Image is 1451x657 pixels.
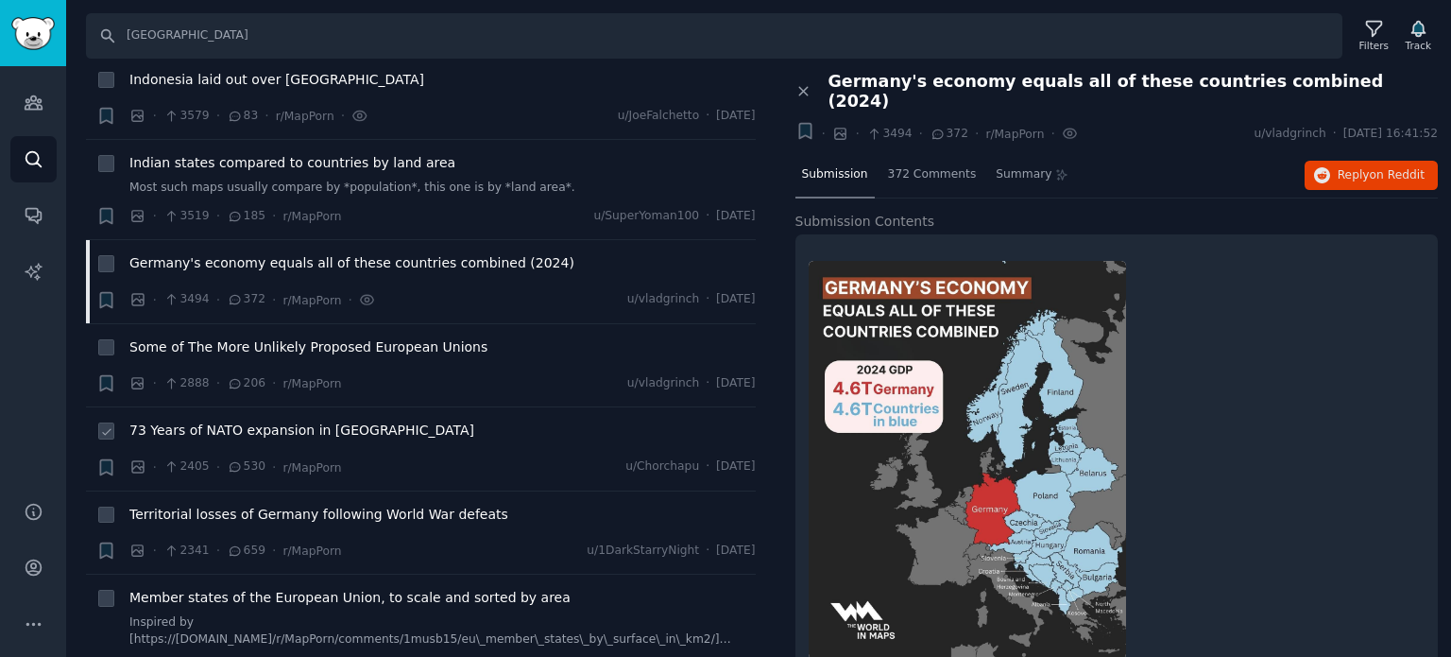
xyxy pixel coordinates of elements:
[163,291,210,308] span: 3494
[1333,126,1337,143] span: ·
[153,206,157,226] span: ·
[153,458,157,477] span: ·
[163,458,210,475] span: 2405
[129,588,571,608] a: Member states of the European Union, to scale and sorted by area
[153,541,157,561] span: ·
[706,291,709,308] span: ·
[706,108,709,125] span: ·
[348,290,351,310] span: ·
[930,126,968,143] span: 372
[627,375,699,392] span: u/vladgrinch
[828,72,1439,112] span: Germany's economy equals all of these countries combined (2024)
[1305,161,1438,191] button: Replyon Reddit
[706,543,709,560] span: ·
[706,375,709,392] span: ·
[153,106,157,126] span: ·
[163,375,210,392] span: 2888
[227,375,265,392] span: 206
[272,373,276,393] span: ·
[716,208,755,225] span: [DATE]
[996,166,1051,183] span: Summary
[129,614,756,648] a: Inspired by [https://[DOMAIN_NAME]/r/MapPorn/comments/1musb15/eu\_member\_states\_by\_surface\_in...
[129,337,487,357] a: Some of The More Unlikely Proposed European Unions
[216,206,220,226] span: ·
[795,212,935,232] span: Submission Contents
[888,166,977,183] span: 372 Comments
[129,70,424,90] a: Indonesia laid out over [GEOGRAPHIC_DATA]
[227,458,265,475] span: 530
[706,458,709,475] span: ·
[822,124,826,144] span: ·
[627,291,699,308] span: u/vladgrinch
[272,458,276,477] span: ·
[802,166,868,183] span: Submission
[716,291,755,308] span: [DATE]
[129,153,455,173] a: Indian states compared to countries by land area
[272,541,276,561] span: ·
[855,124,859,144] span: ·
[919,124,923,144] span: ·
[282,461,341,475] span: r/MapPorn
[1399,16,1438,56] button: Track
[1338,167,1425,184] span: Reply
[227,291,265,308] span: 372
[163,543,210,560] span: 2341
[216,541,220,561] span: ·
[129,505,508,525] a: Territorial losses of Germany following World War defeats
[625,458,699,475] span: u/Chorchapu
[587,543,699,560] span: u/1DarkStarryNight
[272,206,276,226] span: ·
[163,208,210,225] span: 3519
[216,373,220,393] span: ·
[216,458,220,477] span: ·
[341,106,345,126] span: ·
[227,208,265,225] span: 185
[1370,168,1425,182] span: on Reddit
[129,180,756,197] a: Most such maps usually compare by *population*, this one is by *land area*.
[1406,39,1431,52] div: Track
[216,290,220,310] span: ·
[265,106,268,126] span: ·
[1254,126,1325,143] span: u/vladgrinch
[985,128,1044,141] span: r/MapPorn
[129,421,474,441] a: 73 Years of NATO expansion in [GEOGRAPHIC_DATA]
[1050,124,1054,144] span: ·
[706,208,709,225] span: ·
[153,290,157,310] span: ·
[227,108,258,125] span: 83
[282,377,341,390] span: r/MapPorn
[716,375,755,392] span: [DATE]
[276,110,334,123] span: r/MapPorn
[86,13,1342,59] input: Search Keyword
[618,108,700,125] span: u/JoeFalchetto
[593,208,699,225] span: u/SuperYoman100
[866,126,913,143] span: 3494
[716,108,755,125] span: [DATE]
[227,543,265,560] span: 659
[153,373,157,393] span: ·
[11,17,55,50] img: GummySearch logo
[1359,39,1389,52] div: Filters
[716,543,755,560] span: [DATE]
[282,294,341,307] span: r/MapPorn
[282,210,341,223] span: r/MapPorn
[163,108,210,125] span: 3579
[1343,126,1438,143] span: [DATE] 16:41:52
[716,458,755,475] span: [DATE]
[975,124,979,144] span: ·
[129,253,574,273] a: Germany's economy equals all of these countries combined (2024)
[282,545,341,558] span: r/MapPorn
[272,290,276,310] span: ·
[216,106,220,126] span: ·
